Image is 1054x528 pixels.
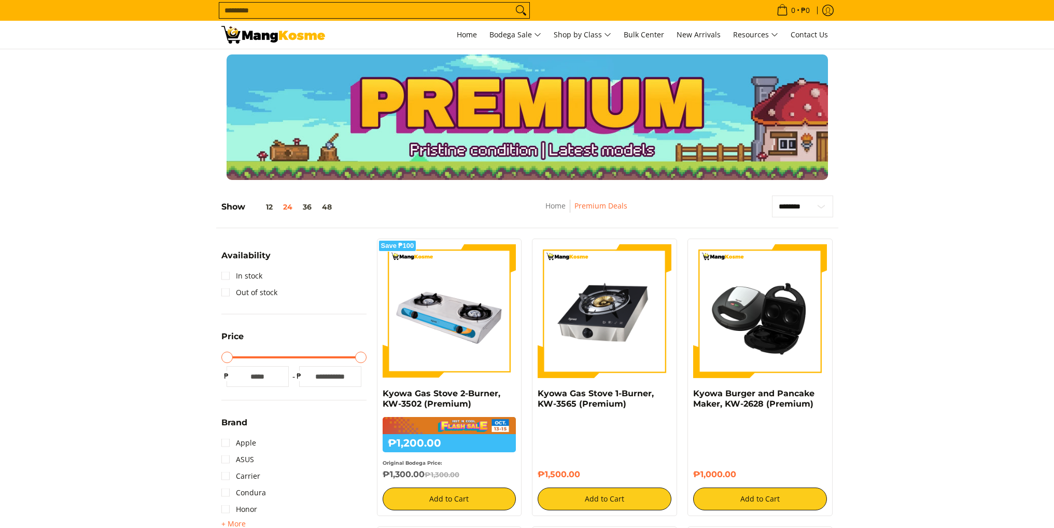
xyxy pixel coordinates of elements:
[383,469,516,480] h6: ₱1,300.00
[294,371,304,381] span: ₱
[383,434,516,452] h6: ₱1,200.00
[785,21,833,49] a: Contact Us
[728,21,783,49] a: Resources
[221,252,271,268] summary: Open
[383,460,442,466] small: Original Bodega Price:
[452,21,482,49] a: Home
[221,451,254,468] a: ASUS
[221,419,247,435] summary: Open
[221,419,247,427] span: Brand
[335,21,833,49] nav: Main Menu
[791,30,828,39] span: Contact Us
[671,21,726,49] a: New Arrivals
[298,203,317,211] button: 36
[221,332,244,341] span: Price
[221,202,337,212] h5: Show
[624,30,664,39] span: Bulk Center
[383,488,516,510] button: Add to Cart
[221,268,262,284] a: In stock
[317,203,337,211] button: 48
[538,244,671,378] img: kyowa-tempered-glass-single-gas-burner-full-view-mang-kosme
[693,469,827,480] h6: ₱1,000.00
[221,501,257,518] a: Honor
[221,26,325,44] img: Premium Deals: Best Premium Home Appliances Sale l Mang Kosme
[554,29,611,41] span: Shop by Class
[790,7,797,14] span: 0
[457,30,477,39] span: Home
[484,21,546,49] a: Bodega Sale
[221,435,256,451] a: Apple
[774,5,813,16] span: •
[474,200,699,223] nav: Breadcrumbs
[221,484,266,501] a: Condura
[221,468,260,484] a: Carrier
[677,30,721,39] span: New Arrivals
[799,7,811,14] span: ₱0
[513,3,529,18] button: Search
[619,21,669,49] a: Bulk Center
[221,520,246,528] span: + More
[733,29,778,41] span: Resources
[383,388,500,409] a: Kyowa Gas Stove 2-Burner, KW-3502 (Premium)
[545,201,566,211] a: Home
[278,203,298,211] button: 24
[693,244,827,378] img: kyowa-burger-and-pancake-maker-premium-full-view-mang-kosme
[574,201,627,211] a: Premium Deals
[693,388,814,409] a: Kyowa Burger and Pancake Maker, KW-2628 (Premium)
[538,388,654,409] a: Kyowa Gas Stove 1-Burner, KW-3565 (Premium)
[538,488,671,510] button: Add to Cart
[221,371,232,381] span: ₱
[381,243,414,249] span: Save ₱100
[383,244,516,378] img: kyowa-2-burner-gas-stove-stainless-steel-premium-full-view-mang-kosme
[221,284,277,301] a: Out of stock
[425,470,459,479] del: ₱1,300.00
[221,252,271,260] span: Availability
[549,21,616,49] a: Shop by Class
[693,488,827,510] button: Add to Cart
[489,29,541,41] span: Bodega Sale
[221,332,244,349] summary: Open
[538,469,671,480] h6: ₱1,500.00
[245,203,278,211] button: 12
